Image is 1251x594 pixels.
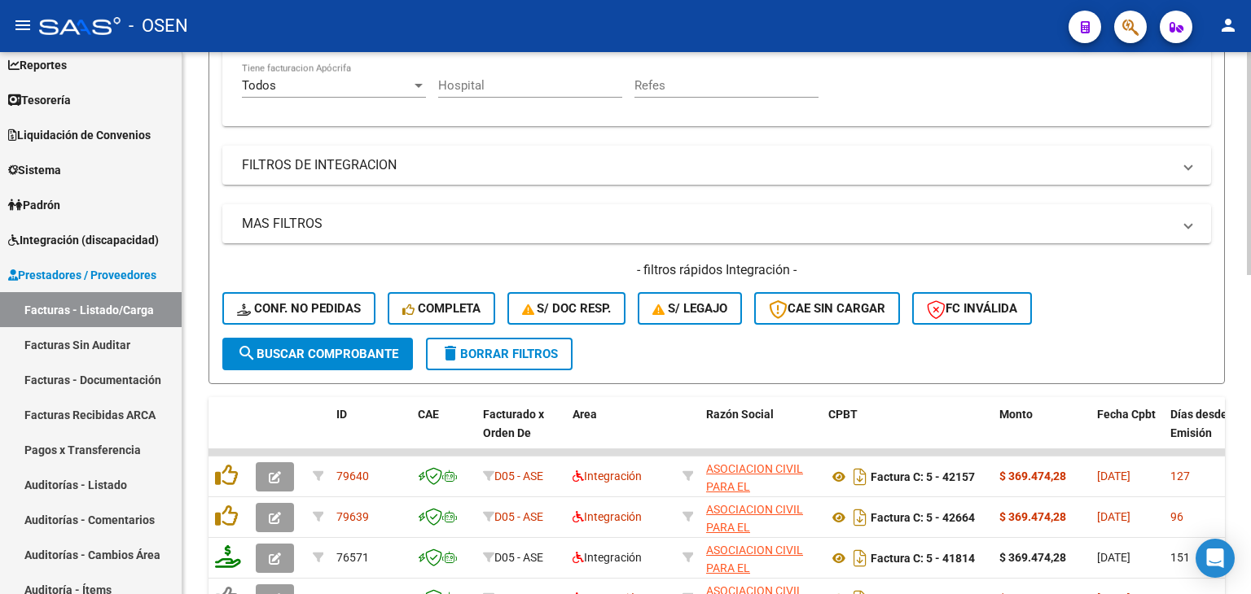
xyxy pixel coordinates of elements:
span: Integración [573,510,642,523]
span: CAE SIN CARGAR [769,301,885,316]
strong: $ 369.474,28 [999,551,1066,564]
span: [DATE] [1097,470,1130,483]
span: ID [336,408,347,421]
div: 30697586942 [706,500,815,535]
strong: Factura C: 5 - 42157 [871,470,975,483]
span: S/ Doc Resp. [522,301,612,316]
span: [DATE] [1097,551,1130,564]
button: S/ legajo [638,292,742,325]
datatable-header-cell: Area [566,397,676,469]
datatable-header-cell: ID [330,397,411,469]
span: Sistema [8,161,61,179]
span: Todos [242,78,276,93]
strong: $ 369.474,28 [999,510,1066,523]
i: Descargar documento [849,545,871,571]
span: D05 - ASE [494,551,543,564]
span: 127 [1170,470,1190,483]
span: Integración [573,551,642,564]
datatable-header-cell: Días desde Emisión [1164,397,1237,469]
mat-expansion-panel-header: MAS FILTROS [222,204,1211,243]
datatable-header-cell: Fecha Cpbt [1091,397,1164,469]
span: Monto [999,408,1033,421]
datatable-header-cell: Facturado x Orden De [476,397,566,469]
span: D05 - ASE [494,510,543,523]
span: 151 [1170,551,1190,564]
div: 30697586942 [706,541,815,575]
datatable-header-cell: Razón Social [700,397,822,469]
span: 79639 [336,510,369,523]
i: Descargar documento [849,504,871,531]
mat-panel-title: MAS FILTROS [242,215,1172,233]
span: - OSEN [129,8,188,44]
button: Borrar Filtros [426,338,573,370]
span: Prestadores / Proveedores [8,266,156,284]
h4: - filtros rápidos Integración - [222,261,1211,279]
span: 79640 [336,470,369,483]
span: Fecha Cpbt [1097,408,1156,421]
button: S/ Doc Resp. [507,292,626,325]
mat-icon: search [237,343,257,363]
span: CPBT [828,408,858,421]
span: S/ legajo [652,301,727,316]
span: Completa [402,301,481,316]
datatable-header-cell: Monto [993,397,1091,469]
strong: Factura C: 5 - 42664 [871,511,975,524]
span: Integración [573,470,642,483]
button: Conf. no pedidas [222,292,375,325]
mat-icon: menu [13,15,33,35]
span: Buscar Comprobante [237,347,398,361]
span: Conf. no pedidas [237,301,361,316]
span: 76571 [336,551,369,564]
span: 96 [1170,510,1183,523]
button: Completa [388,292,495,325]
mat-icon: person [1218,15,1238,35]
span: Borrar Filtros [441,347,558,361]
span: Padrón [8,196,60,214]
span: Integración (discapacidad) [8,231,159,249]
span: D05 - ASE [494,470,543,483]
span: Días desde Emisión [1170,408,1227,439]
span: [DATE] [1097,510,1130,523]
div: Open Intercom Messenger [1196,539,1235,578]
button: Buscar Comprobante [222,338,413,370]
button: FC Inválida [912,292,1032,325]
span: CAE [418,408,439,421]
mat-expansion-panel-header: FILTROS DE INTEGRACION [222,146,1211,185]
i: Descargar documento [849,464,871,490]
span: Tesorería [8,91,71,109]
div: 30697586942 [706,460,815,494]
mat-icon: delete [441,343,460,363]
span: Facturado x Orden De [483,408,544,439]
datatable-header-cell: CPBT [822,397,993,469]
strong: Factura C: 5 - 41814 [871,552,975,565]
span: Razón Social [706,408,774,421]
button: CAE SIN CARGAR [754,292,900,325]
span: FC Inválida [927,301,1017,316]
datatable-header-cell: CAE [411,397,476,469]
span: ASOCIACION CIVIL PARA EL DESARROLLO DE LA EDUCACION ESPECIAL Y LA INTEGRACION ADEEI [706,462,814,568]
span: Reportes [8,56,67,74]
strong: $ 369.474,28 [999,470,1066,483]
span: Liquidación de Convenios [8,126,151,144]
mat-panel-title: FILTROS DE INTEGRACION [242,156,1172,174]
span: Area [573,408,597,421]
